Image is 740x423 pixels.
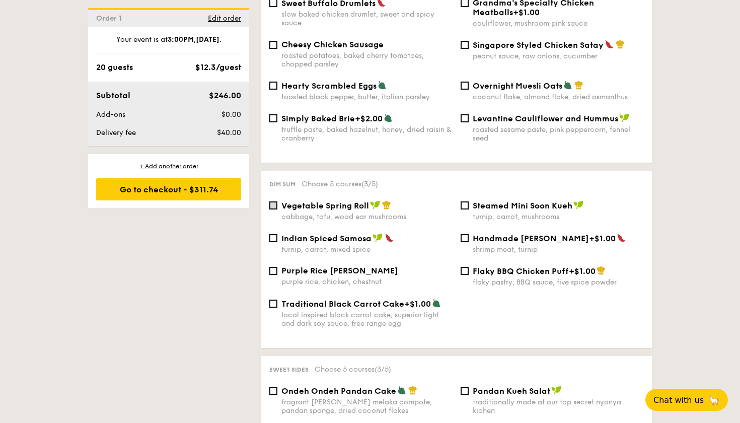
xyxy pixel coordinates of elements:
[96,110,125,119] span: Add-ons
[281,311,453,328] div: local inspired black carrot cake, superior light and dark soy sauce, free range egg
[473,213,644,221] div: turnip, carrot, mushrooms
[473,201,572,210] span: Steamed Mini Soon Kueh
[269,387,277,395] input: Ondeh Ondeh Pandan Cakefragrant [PERSON_NAME] melaka compote, pandan sponge, dried coconut flakes
[269,181,295,188] span: Dim sum
[269,41,277,49] input: Cheesy Chicken Sausageroasted potatoes, baked cherry tomatoes, chopped parsley
[281,201,369,210] span: Vegetable Spring Roll
[461,41,469,49] input: Singapore Styled Chicken Sataypeanut sauce, raw onions, cucumber
[574,81,583,90] img: icon-chef-hat.a58ddaea.svg
[281,398,453,415] div: fragrant [PERSON_NAME] melaka compote, pandan sponge, dried coconut flakes
[473,19,644,28] div: cauliflower, mushroom pink sauce
[589,234,616,243] span: +$1.00
[513,8,540,17] span: +$1.00
[281,81,377,91] span: Hearty Scrambled Eggs
[281,93,453,101] div: toasted black pepper, butter, italian parsley
[281,10,453,27] div: slow baked chicken drumlet, sweet and spicy sauce
[461,387,469,395] input: Pandan Kueh Salattraditionally made at our top secret nyonya kichen
[473,81,562,91] span: Overnight Muesli Oats
[361,180,378,188] span: (3/5)
[573,200,583,209] img: icon-vegan.f8ff3823.svg
[96,14,126,23] span: Order 1
[461,201,469,209] input: Steamed Mini Soon Kuehturnip, carrot, mushrooms
[473,40,604,50] span: Singapore Styled Chicken Satay
[708,394,720,406] span: 🦙
[217,128,241,137] span: $40.00
[96,178,241,200] div: Go to checkout - $311.74
[461,114,469,122] input: Levantine Cauliflower and Hummusroasted sesame paste, pink peppercorn, fennel seed
[461,82,469,90] input: Overnight Muesli Oatscoconut flake, almond flake, dried osmanthus
[96,35,241,53] div: Your event is at , .
[208,14,241,23] span: Edit order
[563,81,572,90] img: icon-vegetarian.fe4039eb.svg
[96,128,136,137] span: Delivery fee
[281,299,404,309] span: Traditional Black Carrot Cake
[408,386,417,395] img: icon-chef-hat.a58ddaea.svg
[569,266,596,276] span: +$1.00
[281,386,396,396] span: Ondeh Ondeh Pandan Cake
[473,278,644,287] div: flaky pastry, BBQ sauce, five spice powder
[378,81,387,90] img: icon-vegetarian.fe4039eb.svg
[619,113,629,122] img: icon-vegan.f8ff3823.svg
[382,200,391,209] img: icon-chef-hat.a58ddaea.svg
[281,234,372,243] span: Indian Spiced Samosa
[269,82,277,90] input: Hearty Scrambled Eggstoasted black pepper, butter, italian parsley
[461,234,469,242] input: Handmade [PERSON_NAME]+$1.00shrimp meat, turnip
[281,51,453,68] div: roasted potatoes, baked cherry tomatoes, chopped parsley
[473,52,644,60] div: peanut sauce, raw onions, cucumber
[605,40,614,49] img: icon-spicy.37a8142b.svg
[597,266,606,275] img: icon-chef-hat.a58ddaea.svg
[397,386,406,395] img: icon-vegetarian.fe4039eb.svg
[302,180,378,188] span: Choose 5 courses
[473,398,644,415] div: traditionally made at our top secret nyonya kichen
[281,125,453,143] div: truffle paste, baked hazelnut, honey, dried raisin & cranberry
[617,233,626,242] img: icon-spicy.37a8142b.svg
[281,277,453,286] div: purple rice, chicken, chestnut
[404,299,431,309] span: +$1.00
[281,213,453,221] div: cabbage, tofu, wood ear mushrooms
[473,266,569,276] span: Flaky BBQ Chicken Puff
[196,35,219,44] strong: [DATE]
[269,234,277,242] input: Indian Spiced Samosaturnip, carrot, mixed spice
[269,114,277,122] input: Simply Baked Brie+$2.00truffle paste, baked hazelnut, honey, dried raisin & cranberry
[281,245,453,254] div: turnip, carrot, mixed spice
[370,200,380,209] img: icon-vegan.f8ff3823.svg
[432,299,441,308] img: icon-vegetarian.fe4039eb.svg
[221,110,241,119] span: $0.00
[195,61,241,74] div: $12.3/guest
[385,233,394,242] img: icon-spicy.37a8142b.svg
[653,395,704,405] span: Chat with us
[473,234,589,243] span: Handmade [PERSON_NAME]
[315,365,391,374] span: Choose 5 courses
[96,162,241,170] div: + Add another order
[269,366,309,373] span: Sweet sides
[473,125,644,143] div: roasted sesame paste, pink peppercorn, fennel seed
[96,61,133,74] div: 20 guests
[269,201,277,209] input: Vegetable Spring Rollcabbage, tofu, wood ear mushrooms
[281,114,355,123] span: Simply Baked Brie
[96,91,130,100] span: Subtotal
[373,233,383,242] img: icon-vegan.f8ff3823.svg
[168,35,194,44] strong: 3:00PM
[616,40,625,49] img: icon-chef-hat.a58ddaea.svg
[384,113,393,122] img: icon-vegetarian.fe4039eb.svg
[473,245,644,254] div: shrimp meat, turnip
[473,93,644,101] div: coconut flake, almond flake, dried osmanthus
[461,267,469,275] input: Flaky BBQ Chicken Puff+$1.00flaky pastry, BBQ sauce, five spice powder
[281,40,384,49] span: Cheesy Chicken Sausage
[209,91,241,100] span: $246.00
[355,114,383,123] span: +$2.00
[645,389,728,411] button: Chat with us🦙
[281,266,398,275] span: Purple Rice [PERSON_NAME]
[269,300,277,308] input: Traditional Black Carrot Cake+$1.00local inspired black carrot cake, superior light and dark soy ...
[375,365,391,374] span: (3/5)
[473,114,618,123] span: Levantine Cauliflower and Hummus
[473,386,550,396] span: Pandan Kueh Salat
[269,267,277,275] input: Purple Rice [PERSON_NAME]purple rice, chicken, chestnut
[551,386,561,395] img: icon-vegan.f8ff3823.svg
